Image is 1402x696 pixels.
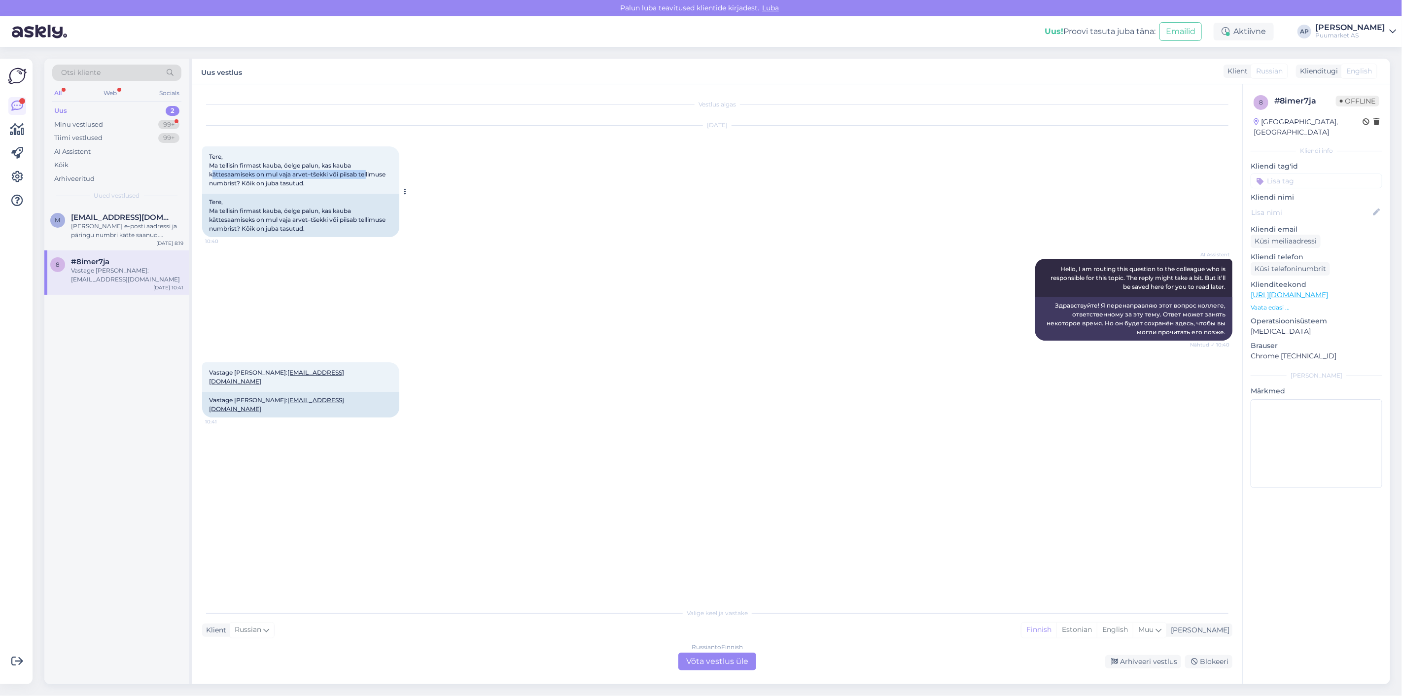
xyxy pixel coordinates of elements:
div: AP [1297,25,1311,38]
div: Russian to Finnish [692,643,743,652]
span: Uued vestlused [94,191,140,200]
div: Estonian [1056,623,1097,637]
div: [DATE] 8:19 [156,240,183,247]
div: Vastage [PERSON_NAME]: [202,392,399,418]
div: [PERSON_NAME] [1167,625,1229,635]
span: 8 [1259,99,1263,106]
div: Minu vestlused [54,120,103,130]
div: [GEOGRAPHIC_DATA], [GEOGRAPHIC_DATA] [1254,117,1363,138]
div: Klient [202,625,226,635]
div: 2 [166,106,179,116]
span: English [1346,66,1372,76]
div: Arhiveeri vestlus [1105,655,1181,668]
div: Uus [54,106,67,116]
span: Nähtud ✓ 10:40 [1190,341,1229,348]
div: Puumarket AS [1315,32,1385,39]
div: English [1097,623,1133,637]
a: [PERSON_NAME]Puumarket AS [1315,24,1396,39]
p: Kliendi tag'id [1251,161,1382,172]
span: Muu [1138,625,1154,634]
div: [DATE] [202,121,1232,130]
p: Märkmed [1251,386,1382,396]
div: [PERSON_NAME] [1251,371,1382,380]
div: # 8imer7ja [1274,95,1336,107]
span: Russian [235,625,261,635]
div: [DATE] 10:41 [153,284,183,291]
div: [PERSON_NAME] e-posti aadressi ja päringu numbri kätte saanud. Edastan selle info kliendihalduril... [71,222,183,240]
div: Klienditugi [1296,66,1338,76]
span: Tere, Ma tellisin firmast kauba, öelge palun, kas kauba kättesaamiseks on mul vaja arvet–tšekki v... [209,153,387,187]
div: Küsi telefoninumbrit [1251,262,1330,276]
button: Emailid [1159,22,1202,41]
div: Здравствуйте! Я перенаправляю этот вопрос коллеге, ответственному за эту тему. Ответ может занять... [1035,297,1232,341]
span: 8 [56,261,60,268]
p: [MEDICAL_DATA] [1251,326,1382,337]
div: Web [102,87,119,100]
div: AI Assistent [54,147,91,157]
div: Finnish [1021,623,1056,637]
div: Socials [157,87,181,100]
div: 99+ [158,120,179,130]
div: Proovi tasuta juba täna: [1045,26,1156,37]
div: Tiimi vestlused [54,133,103,143]
span: Luba [759,3,782,12]
div: All [52,87,64,100]
div: Võta vestlus üle [678,653,756,670]
p: Vaata edasi ... [1251,303,1382,312]
span: mati.tiiter77@gmail.com [71,213,174,222]
div: Küsi meiliaadressi [1251,235,1321,248]
div: Vestlus algas [202,100,1232,109]
b: Uus! [1045,27,1063,36]
div: Klient [1224,66,1248,76]
input: Lisa tag [1251,174,1382,188]
div: Arhiveeritud [54,174,95,184]
div: Blokeeri [1185,655,1232,668]
label: Uus vestlus [201,65,242,78]
p: Klienditeekond [1251,279,1382,290]
div: Vastage [PERSON_NAME]: [EMAIL_ADDRESS][DOMAIN_NAME] [71,266,183,284]
span: Otsi kliente [61,68,101,78]
p: Kliendi email [1251,224,1382,235]
div: Valige keel ja vastake [202,609,1232,618]
p: Kliendi telefon [1251,252,1382,262]
span: AI Assistent [1192,251,1229,258]
div: Aktiivne [1214,23,1274,40]
div: Tere, Ma tellisin firmast kauba, öelge palun, kas kauba kättesaamiseks on mul vaja arvet–tšekki v... [202,194,399,237]
span: 10:40 [205,238,242,245]
span: m [55,216,61,224]
p: Operatsioonisüsteem [1251,316,1382,326]
input: Lisa nimi [1251,207,1371,218]
p: Kliendi nimi [1251,192,1382,203]
img: Askly Logo [8,67,27,85]
span: Hello, I am routing this question to the colleague who is responsible for this topic. The reply m... [1051,265,1227,290]
div: Kõik [54,160,69,170]
span: Russian [1256,66,1283,76]
div: 99+ [158,133,179,143]
span: Vastage [PERSON_NAME]: [209,369,344,385]
span: 10:41 [205,418,242,425]
p: Brauser [1251,341,1382,351]
p: Chrome [TECHNICAL_ID] [1251,351,1382,361]
span: #8imer7ja [71,257,109,266]
span: Offline [1336,96,1379,106]
a: [URL][DOMAIN_NAME] [1251,290,1328,299]
div: Kliendi info [1251,146,1382,155]
div: [PERSON_NAME] [1315,24,1385,32]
